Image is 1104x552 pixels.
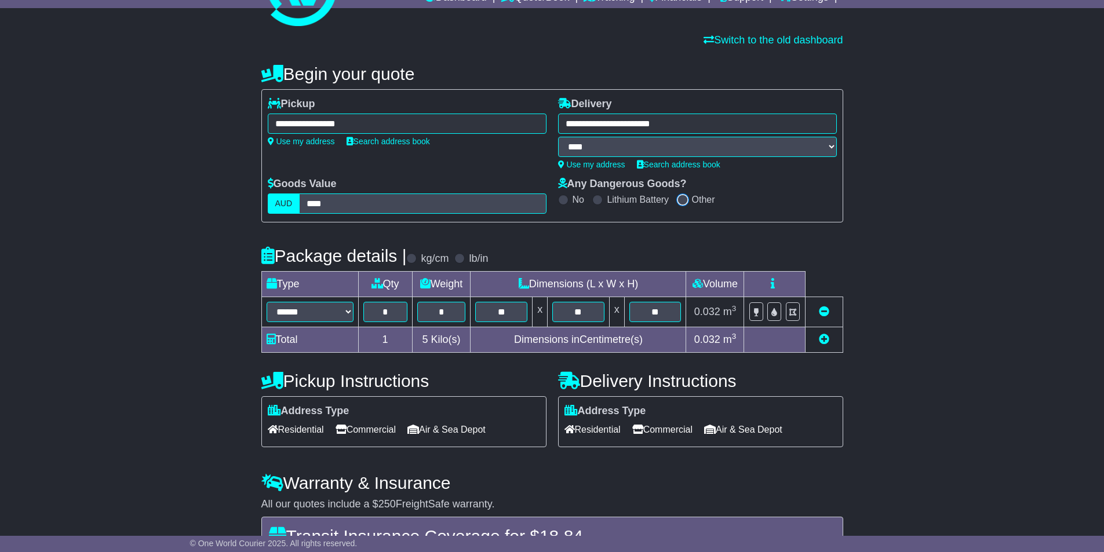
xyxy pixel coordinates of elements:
[558,160,625,169] a: Use my address
[261,371,546,390] h4: Pickup Instructions
[819,334,829,345] a: Add new item
[336,421,396,438] span: Commercial
[268,178,337,191] label: Goods Value
[268,98,315,111] label: Pickup
[694,334,720,345] span: 0.032
[261,473,843,492] h4: Warranty & Insurance
[564,421,621,438] span: Residential
[558,98,612,111] label: Delivery
[692,194,715,205] label: Other
[607,194,669,205] label: Lithium Battery
[704,421,782,438] span: Air & Sea Depot
[573,194,584,205] label: No
[637,160,720,169] a: Search address book
[723,306,737,317] span: m
[261,498,843,511] div: All our quotes include a $ FreightSafe warranty.
[378,498,396,510] span: 250
[564,405,646,418] label: Address Type
[723,334,737,345] span: m
[632,421,693,438] span: Commercial
[347,137,430,146] a: Search address book
[268,405,349,418] label: Address Type
[694,306,720,317] span: 0.032
[686,272,744,297] td: Volume
[190,539,358,548] span: © One World Courier 2025. All rights reserved.
[268,421,324,438] span: Residential
[269,527,836,546] h4: Transit Insurance Coverage for $
[412,272,471,297] td: Weight
[469,253,488,265] label: lb/in
[261,327,358,353] td: Total
[261,64,843,83] h4: Begin your quote
[412,327,471,353] td: Kilo(s)
[471,327,686,353] td: Dimensions in Centimetre(s)
[732,332,737,341] sup: 3
[819,306,829,317] a: Remove this item
[558,178,687,191] label: Any Dangerous Goods?
[421,253,449,265] label: kg/cm
[471,272,686,297] td: Dimensions (L x W x H)
[533,297,548,327] td: x
[609,297,624,327] td: x
[268,137,335,146] a: Use my address
[358,327,412,353] td: 1
[540,527,583,546] span: 18.84
[558,371,843,390] h4: Delivery Instructions
[268,193,300,214] label: AUD
[732,304,737,313] sup: 3
[261,246,407,265] h4: Package details |
[407,421,486,438] span: Air & Sea Depot
[261,272,358,297] td: Type
[358,272,412,297] td: Qty
[422,334,428,345] span: 5
[704,34,843,46] a: Switch to the old dashboard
